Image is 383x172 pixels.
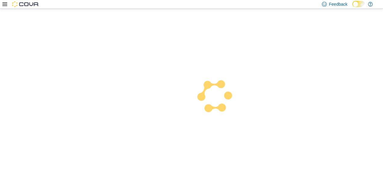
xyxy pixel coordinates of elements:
[329,1,347,7] span: Feedback
[12,1,39,7] img: Cova
[352,1,365,7] input: Dark Mode
[191,74,237,119] img: cova-loader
